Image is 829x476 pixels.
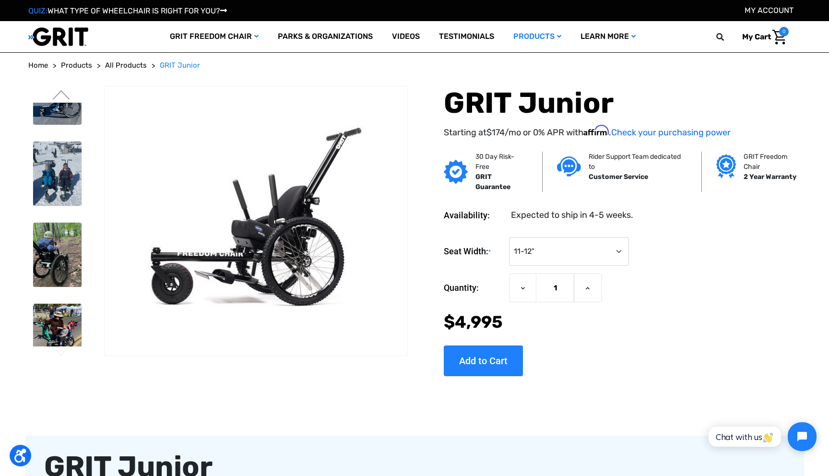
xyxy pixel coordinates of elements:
[444,86,801,120] h1: GRIT Junior
[744,152,804,172] p: GRIT Freedom Chair
[583,125,609,136] span: Affirm
[28,60,48,71] a: Home
[28,6,47,15] span: QUIZ:
[444,274,504,302] label: Quantity:
[511,209,633,222] dd: Expected to ship in 4-5 weeks.
[160,60,200,71] a: GRIT Junior
[611,127,731,138] a: Check your purchasing power - Learn more about Affirm Financing (opens in modal)
[33,142,82,206] img: GRIT Junior
[475,152,527,172] p: 30 Day Risk-Free
[735,27,789,47] a: Cart with 0 items
[742,32,771,41] span: My Cart
[61,61,92,70] span: Products
[444,125,801,139] p: Starting at /mo or 0% APR with .
[268,21,382,52] a: Parks & Organizations
[444,160,468,184] img: GRIT Guarantee
[504,21,571,52] a: Products
[105,60,147,71] a: All Products
[51,90,71,102] button: Go to slide 1 of 3
[382,21,429,52] a: Videos
[33,223,82,287] img: GRIT Junior
[105,61,147,70] span: All Products
[444,209,504,222] dt: Availability:
[571,21,645,52] a: Learn More
[444,312,503,332] span: $4,995
[429,21,504,52] a: Testimonials
[744,173,796,181] strong: 2 Year Warranty
[589,152,687,172] p: Rider Support Team dedicated to
[779,27,789,36] span: 0
[61,60,92,71] a: Products
[698,414,825,459] iframe: Tidio Chat
[105,120,407,322] img: GRIT Junior: GRIT Freedom Chair all terrain wheelchair engineered specifically for kids
[51,346,71,358] button: Go to slide 3 of 3
[716,155,736,178] img: Grit freedom
[557,156,581,176] img: Customer service
[745,6,793,15] a: Account
[33,304,82,352] img: GRIT Junior
[28,27,88,47] img: GRIT All-Terrain Wheelchair and Mobility Equipment
[444,237,504,266] label: Seat Width:
[28,61,48,70] span: Home
[721,27,735,47] input: Search
[444,345,523,376] input: Add to Cart
[589,173,648,181] strong: Customer Service
[160,21,268,52] a: GRIT Freedom Chair
[772,30,786,45] img: Cart
[28,6,227,15] a: QUIZ:WHAT TYPE OF WHEELCHAIR IS RIGHT FOR YOU?
[160,61,200,70] span: GRIT Junior
[486,127,505,138] span: $174
[28,60,801,71] nav: Breadcrumb
[475,173,510,191] strong: GRIT Guarantee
